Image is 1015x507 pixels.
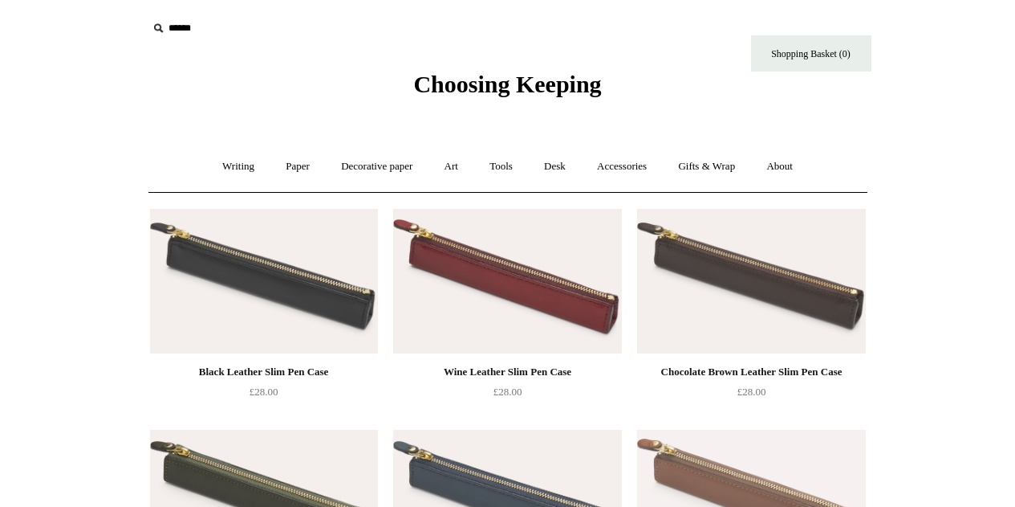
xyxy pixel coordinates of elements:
[530,145,580,188] a: Desk
[493,386,522,398] span: £28.00
[150,362,378,428] a: Black Leather Slim Pen Case £28.00
[150,209,378,354] img: Black Leather Slim Pen Case
[397,362,617,382] div: Wine Leather Slim Pen Case
[430,145,473,188] a: Art
[637,362,865,428] a: Chocolate Brown Leather Slim Pen Case £28.00
[583,145,661,188] a: Accessories
[393,209,621,354] img: Wine Leather Slim Pen Case
[250,386,278,398] span: £28.00
[393,362,621,428] a: Wine Leather Slim Pen Case £28.00
[393,209,621,354] a: Wine Leather Slim Pen Case Wine Leather Slim Pen Case
[208,145,269,188] a: Writing
[327,145,427,188] a: Decorative paper
[154,362,374,382] div: Black Leather Slim Pen Case
[641,362,861,382] div: Chocolate Brown Leather Slim Pen Case
[271,145,324,188] a: Paper
[475,145,527,188] a: Tools
[664,145,749,188] a: Gifts & Wrap
[637,209,865,354] img: Chocolate Brown Leather Slim Pen Case
[737,386,766,398] span: £28.00
[413,71,601,97] span: Choosing Keeping
[413,84,601,95] a: Choosing Keeping
[752,145,807,188] a: About
[751,35,871,72] a: Shopping Basket (0)
[637,209,865,354] a: Chocolate Brown Leather Slim Pen Case Chocolate Brown Leather Slim Pen Case
[150,209,378,354] a: Black Leather Slim Pen Case Black Leather Slim Pen Case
